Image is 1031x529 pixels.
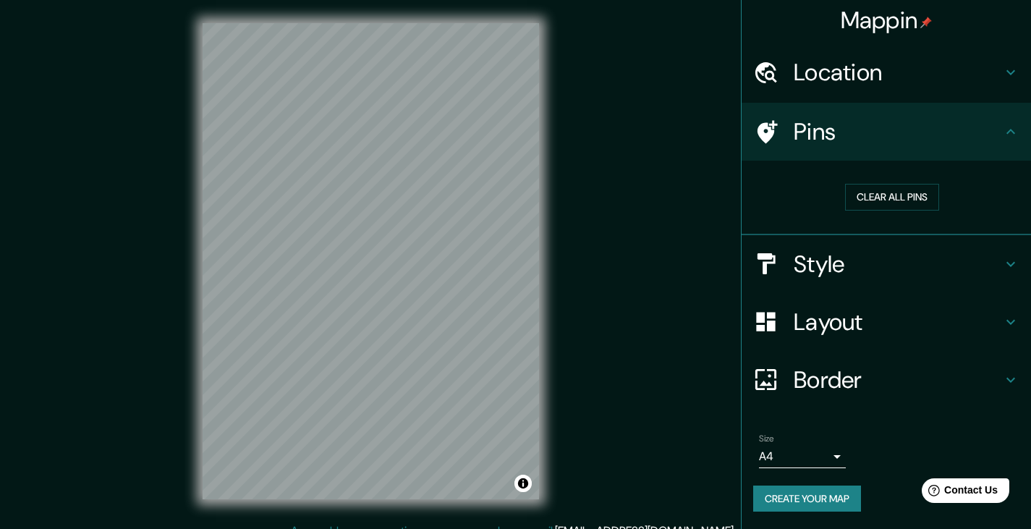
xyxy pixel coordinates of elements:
h4: Location [794,58,1002,87]
h4: Style [794,250,1002,279]
div: Pins [742,103,1031,161]
div: A4 [759,445,846,468]
button: Toggle attribution [514,475,532,492]
h4: Border [794,365,1002,394]
button: Create your map [753,486,861,512]
canvas: Map [203,23,539,499]
img: pin-icon.png [920,17,932,28]
label: Size [759,432,774,444]
div: Location [742,43,1031,101]
button: Clear all pins [845,184,939,211]
div: Layout [742,293,1031,351]
div: Border [742,351,1031,409]
h4: Mappin [841,6,933,35]
div: Style [742,235,1031,293]
iframe: Help widget launcher [902,473,1015,513]
h4: Pins [794,117,1002,146]
h4: Layout [794,308,1002,337]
